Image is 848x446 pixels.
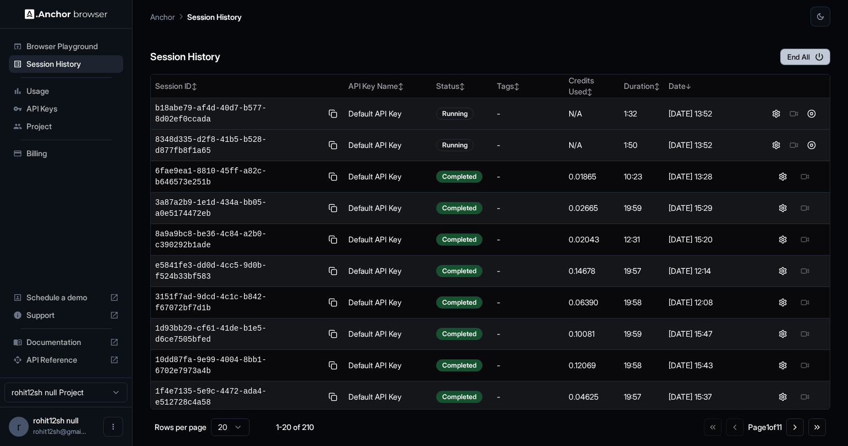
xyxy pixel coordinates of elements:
[459,82,465,91] span: ↕
[569,297,615,308] div: 0.06390
[436,391,483,403] div: Completed
[25,9,108,19] img: Anchor Logo
[26,121,119,132] span: Project
[26,310,105,321] span: Support
[569,171,615,182] div: 0.01865
[344,224,432,256] td: Default API Key
[669,171,754,182] div: [DATE] 13:28
[150,11,175,23] p: Anchor
[624,266,660,277] div: 19:57
[344,130,432,161] td: Default API Key
[654,82,660,91] span: ↕
[624,81,660,92] div: Duration
[155,323,322,345] span: 1d93bb29-cf61-41de-b1e5-d6ce7505bfed
[9,306,123,324] div: Support
[624,391,660,402] div: 19:57
[624,140,660,151] div: 1:50
[497,171,560,182] div: -
[624,171,660,182] div: 10:23
[344,256,432,287] td: Default API Key
[497,266,560,277] div: -
[150,49,220,65] h6: Session History
[669,266,754,277] div: [DATE] 12:14
[348,81,428,92] div: API Key Name
[26,103,119,114] span: API Keys
[33,416,78,425] span: rohit12sh null
[569,108,615,119] div: N/A
[103,417,123,437] button: Open menu
[436,265,483,277] div: Completed
[497,297,560,308] div: -
[780,49,830,65] button: End All
[155,166,322,188] span: 6fae9ea1-8810-45ff-a82c-b646573e251b
[669,81,754,92] div: Date
[624,360,660,371] div: 19:58
[669,234,754,245] div: [DATE] 15:20
[669,328,754,339] div: [DATE] 15:47
[624,203,660,214] div: 19:59
[26,337,105,348] span: Documentation
[9,100,123,118] div: API Keys
[436,359,483,371] div: Completed
[344,98,432,130] td: Default API Key
[26,59,119,70] span: Session History
[26,86,119,97] span: Usage
[497,391,560,402] div: -
[436,108,474,120] div: Running
[436,81,488,92] div: Status
[9,289,123,306] div: Schedule a demo
[624,297,660,308] div: 19:58
[686,82,691,91] span: ↓
[26,148,119,159] span: Billing
[155,197,322,219] span: 3a87a2b9-1e1d-434a-bb05-a0e5174472eb
[155,81,340,92] div: Session ID
[344,318,432,350] td: Default API Key
[624,328,660,339] div: 19:59
[155,386,322,408] span: 1f4e7135-5e9c-4472-ada4-e512728c4a58
[497,140,560,151] div: -
[569,234,615,245] div: 0.02043
[155,422,206,433] p: Rows per page
[26,41,119,52] span: Browser Playground
[748,422,782,433] div: Page 1 of 11
[9,38,123,55] div: Browser Playground
[497,203,560,214] div: -
[150,10,242,23] nav: breadcrumb
[344,350,432,381] td: Default API Key
[436,139,474,151] div: Running
[669,360,754,371] div: [DATE] 15:43
[9,82,123,100] div: Usage
[33,427,86,436] span: rohit12sh@gmail.com
[497,108,560,119] div: -
[497,234,560,245] div: -
[669,203,754,214] div: [DATE] 15:29
[187,11,242,23] p: Session History
[497,360,560,371] div: -
[398,82,404,91] span: ↕
[436,328,483,340] div: Completed
[514,82,520,91] span: ↕
[569,360,615,371] div: 0.12069
[624,108,660,119] div: 1:32
[155,260,322,282] span: e5841fe3-dd0d-4cc5-9d0b-f524b33bf583
[436,233,483,246] div: Completed
[9,351,123,369] div: API Reference
[9,417,29,437] div: r
[569,328,615,339] div: 0.10081
[569,391,615,402] div: 0.04625
[344,287,432,318] td: Default API Key
[436,171,483,183] div: Completed
[192,82,197,91] span: ↕
[344,161,432,193] td: Default API Key
[344,193,432,224] td: Default API Key
[155,291,322,314] span: 3151f7ad-9dcd-4c1c-b842-f67072bf7d1b
[344,381,432,413] td: Default API Key
[569,203,615,214] div: 0.02665
[497,328,560,339] div: -
[624,234,660,245] div: 12:31
[9,55,123,73] div: Session History
[26,292,105,303] span: Schedule a demo
[569,75,615,97] div: Credits Used
[669,297,754,308] div: [DATE] 12:08
[436,202,483,214] div: Completed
